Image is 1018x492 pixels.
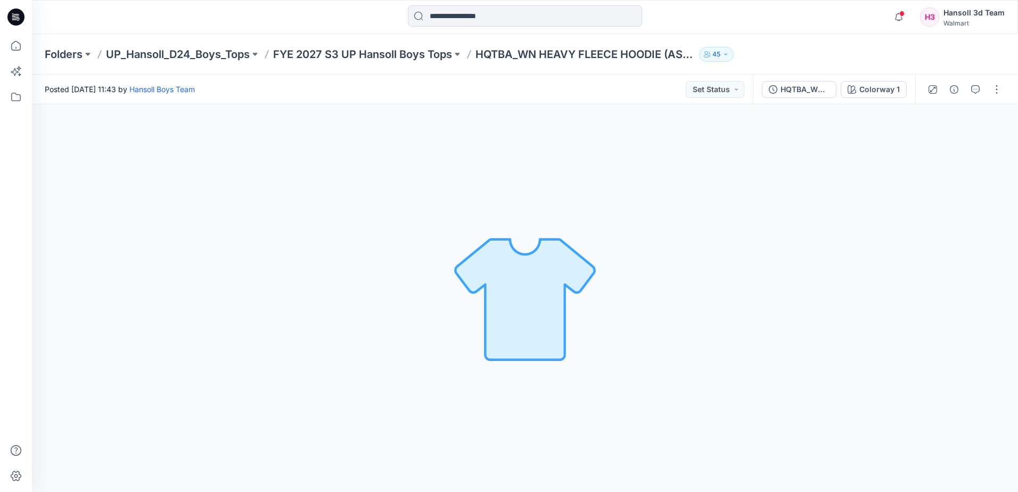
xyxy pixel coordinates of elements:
div: H3 [920,7,939,27]
div: HQTBA_WN HEAVY FLEECE HOODIE (ASTM) [781,84,830,95]
img: No Outline [450,224,600,373]
div: Walmart [943,19,1005,27]
a: Folders [45,47,83,62]
p: HQTBA_WN HEAVY FLEECE HOODIE (ASTM) [475,47,695,62]
div: Colorway 1 [859,84,900,95]
a: Hansoll Boys Team [129,85,195,94]
button: Colorway 1 [841,81,907,98]
p: 45 [712,48,720,60]
a: FYE 2027 S3 UP Hansoll Boys Tops [273,47,452,62]
button: 45 [699,47,734,62]
div: Hansoll 3d Team [943,6,1005,19]
button: Details [946,81,963,98]
a: UP_Hansoll_D24_Boys_Tops [106,47,250,62]
button: HQTBA_WN HEAVY FLEECE HOODIE (ASTM) [762,81,836,98]
span: Posted [DATE] 11:43 by [45,84,195,95]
